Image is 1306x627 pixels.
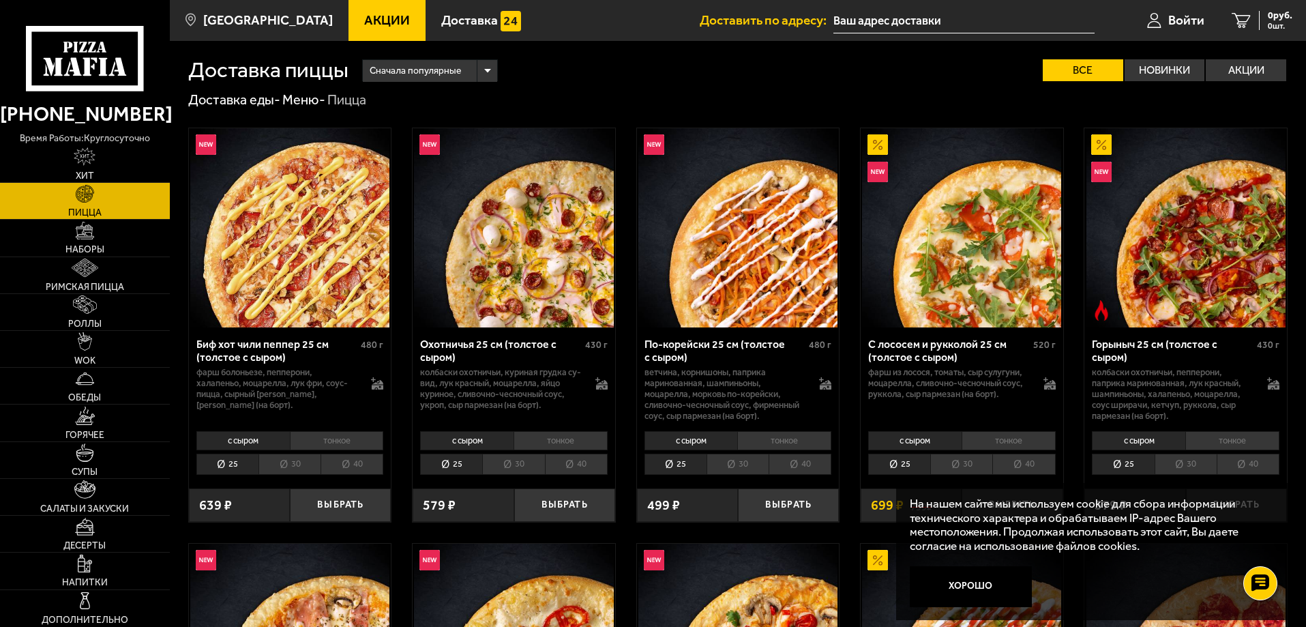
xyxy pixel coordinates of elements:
a: АкционныйНовинкаОстрое блюдоГорыныч 25 см (толстое с сыром) [1084,128,1287,327]
span: Акции [364,14,410,27]
span: Хит [76,171,94,181]
span: Десерты [63,541,106,551]
span: Сначала популярные [370,58,461,84]
span: [GEOGRAPHIC_DATA] [203,14,333,27]
img: Новинка [419,550,440,570]
p: колбаски Охотничьи, пепперони, паприка маринованная, лук красный, шампиньоны, халапеньо, моцарелл... [1092,367,1253,422]
li: тонкое [737,431,831,450]
p: На нашем сайте мы используем cookie для сбора информации технического характера и обрабатываем IP... [910,497,1266,553]
span: Напитки [62,578,108,587]
li: с сыром [868,431,962,450]
span: 699 ₽ [871,499,904,512]
span: Войти [1168,14,1204,27]
a: НовинкаОхотничья 25 см (толстое с сыром) [413,128,615,327]
label: Новинки [1125,59,1205,81]
label: Акции [1206,59,1286,81]
li: тонкое [290,431,384,450]
button: Выбрать [290,489,391,522]
li: 40 [545,454,608,475]
li: 30 [707,454,769,475]
a: АкционныйНовинкаС лососем и рукколой 25 см (толстое с сыром) [861,128,1063,327]
img: 15daf4d41897b9f0e9f617042186c801.svg [501,11,521,31]
input: Ваш адрес доставки [833,8,1095,33]
li: с сыром [196,431,290,450]
img: Акционный [867,134,888,155]
div: Охотничья 25 см (толстое с сыром) [420,338,582,364]
label: Все [1043,59,1123,81]
li: 30 [258,454,321,475]
img: Акционный [1091,134,1112,155]
button: Хорошо [910,566,1033,607]
span: Салаты и закуски [40,504,129,514]
img: Новинка [196,134,216,155]
img: Биф хот чили пеппер 25 см (толстое с сыром) [190,128,389,327]
img: Острое блюдо [1091,300,1112,321]
li: с сыром [1092,431,1185,450]
span: Роллы [68,319,102,329]
li: 40 [321,454,383,475]
li: 30 [1155,454,1217,475]
a: НовинкаПо-корейски 25 см (толстое с сыром) [637,128,840,327]
span: 480 г [361,339,383,351]
li: тонкое [1185,431,1279,450]
span: Пицца [68,208,102,218]
p: фарш из лосося, томаты, сыр сулугуни, моцарелла, сливочно-чесночный соус, руккола, сыр пармезан (... [868,367,1030,400]
span: 639 ₽ [199,499,232,512]
p: ветчина, корнишоны, паприка маринованная, шампиньоны, моцарелла, морковь по-корейски, сливочно-че... [644,367,806,422]
li: с сыром [644,431,738,450]
div: С лососем и рукколой 25 см (толстое с сыром) [868,338,1030,364]
a: Меню- [282,91,325,108]
img: Новинка [867,162,888,182]
span: 480 г [809,339,831,351]
span: Обеды [68,393,101,403]
span: Горячее [65,431,104,440]
img: Новинка [1091,162,1112,182]
img: Новинка [196,550,216,570]
li: 40 [769,454,831,475]
span: Наборы [65,245,104,254]
span: Доставка [441,14,498,27]
div: Горыныч 25 см (толстое с сыром) [1092,338,1253,364]
li: 30 [482,454,544,475]
li: 40 [992,454,1055,475]
img: Охотничья 25 см (толстое с сыром) [414,128,613,327]
li: тонкое [514,431,608,450]
p: фарш болоньезе, пепперони, халапеньо, моцарелла, лук фри, соус-пицца, сырный [PERSON_NAME], [PERS... [196,367,358,411]
span: 0 руб. [1268,11,1292,20]
span: 520 г [1033,339,1056,351]
li: 25 [868,454,930,475]
span: 0 шт. [1268,22,1292,30]
img: Новинка [419,134,440,155]
span: Дополнительно [42,615,128,625]
span: 579 ₽ [423,499,456,512]
li: с сыром [420,431,514,450]
button: Выбрать [514,489,615,522]
li: 30 [930,454,992,475]
span: 430 г [585,339,608,351]
span: Римская пицца [46,282,124,292]
a: НовинкаБиф хот чили пеппер 25 см (толстое с сыром) [189,128,391,327]
p: колбаски охотничьи, куриная грудка су-вид, лук красный, моцарелла, яйцо куриное, сливочно-чесночн... [420,367,582,411]
li: 40 [1217,454,1279,475]
img: С лососем и рукколой 25 см (толстое с сыром) [862,128,1061,327]
h1: Доставка пиццы [188,59,348,81]
img: Горыныч 25 см (толстое с сыром) [1086,128,1286,327]
img: Акционный [867,550,888,570]
img: Новинка [644,134,664,155]
li: 25 [1092,454,1154,475]
span: Супы [72,467,98,477]
li: 25 [196,454,258,475]
li: 25 [420,454,482,475]
img: Новинка [644,550,664,570]
span: 430 г [1257,339,1279,351]
div: По-корейски 25 см (толстое с сыром) [644,338,806,364]
div: Биф хот чили пеппер 25 см (толстое с сыром) [196,338,358,364]
img: По-корейски 25 см (толстое с сыром) [638,128,837,327]
button: Выбрать [738,489,839,522]
li: тонкое [962,431,1056,450]
li: 25 [644,454,707,475]
div: Пицца [327,91,366,109]
span: 499 ₽ [647,499,680,512]
span: WOK [74,356,95,366]
a: Доставка еды- [188,91,280,108]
